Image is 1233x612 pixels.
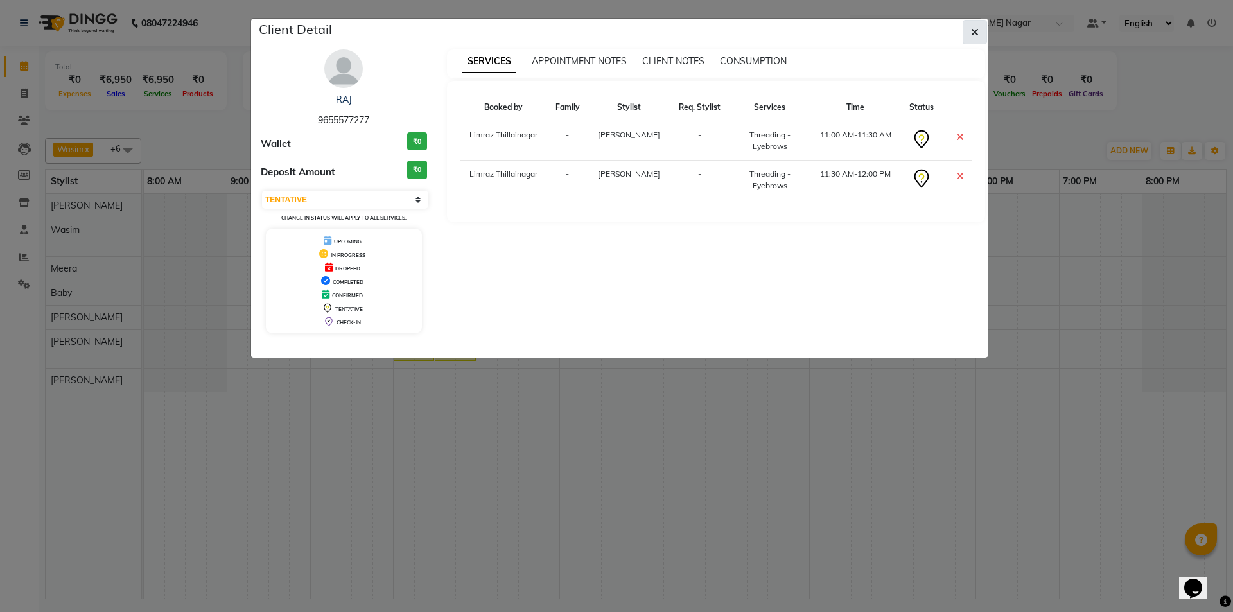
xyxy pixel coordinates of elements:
[598,130,660,139] span: [PERSON_NAME]
[333,279,363,285] span: COMPLETED
[670,94,730,121] th: Req. Stylist
[810,161,901,200] td: 11:30 AM-12:00 PM
[337,319,361,326] span: CHECK-IN
[642,55,704,67] span: CLIENT NOTES
[259,20,332,39] h5: Client Detail
[810,121,901,161] td: 11:00 AM-11:30 AM
[737,168,803,191] div: Threading - Eyebrows
[281,214,407,221] small: Change in status will apply to all services.
[460,94,547,121] th: Booked by
[588,94,670,121] th: Stylist
[332,292,363,299] span: CONFIRMED
[1179,561,1220,599] iframe: chat widget
[810,94,901,121] th: Time
[335,265,360,272] span: DROPPED
[261,165,335,180] span: Deposit Amount
[407,161,427,179] h3: ₹0
[335,306,363,312] span: TENTATIVE
[547,94,589,121] th: Family
[547,121,589,161] td: -
[737,129,803,152] div: Threading - Eyebrows
[318,114,369,126] span: 9655577277
[407,132,427,151] h3: ₹0
[901,94,943,121] th: Status
[670,161,730,200] td: -
[670,121,730,161] td: -
[720,55,787,67] span: CONSUMPTION
[336,94,352,105] a: RAJ
[547,161,589,200] td: -
[532,55,627,67] span: APPOINTMENT NOTES
[730,94,810,121] th: Services
[460,121,547,161] td: Limraz Thillainagar
[334,238,362,245] span: UPCOMING
[598,169,660,179] span: [PERSON_NAME]
[462,50,516,73] span: SERVICES
[460,161,547,200] td: Limraz Thillainagar
[331,252,365,258] span: IN PROGRESS
[324,49,363,88] img: avatar
[261,137,291,152] span: Wallet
